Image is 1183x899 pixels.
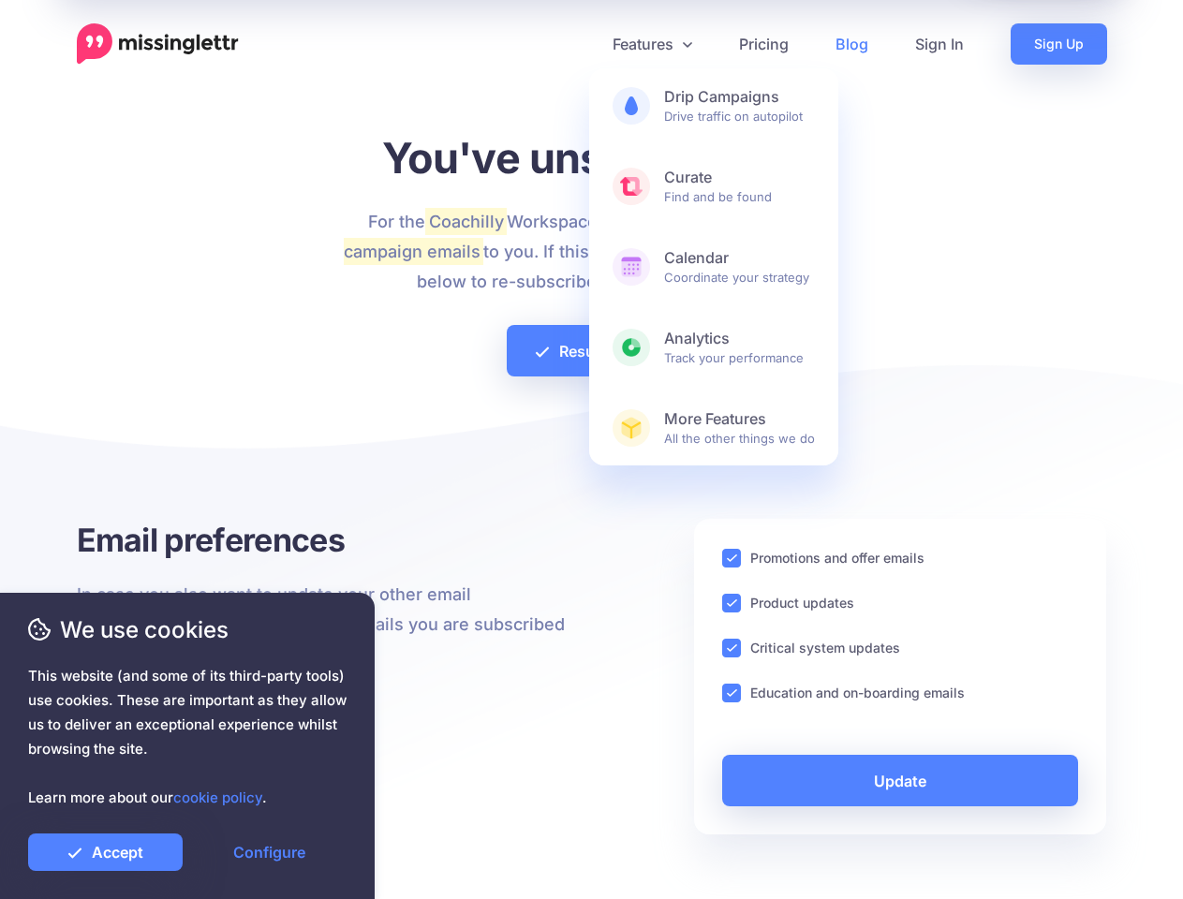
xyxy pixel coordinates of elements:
[77,519,578,561] h3: Email preferences
[327,132,856,184] h1: You've unsubscribed
[28,613,347,646] span: We use cookies
[28,833,183,871] a: Accept
[722,755,1079,806] a: Update
[173,788,262,806] a: cookie policy
[425,208,507,234] mark: Coachilly
[892,23,987,65] a: Sign In
[664,248,815,268] b: Calendar
[77,580,578,670] p: In case you also want to update your other email preferences, below are the other emails you are ...
[664,168,815,205] span: Find and be found
[507,325,676,376] a: Resubscribe
[664,329,815,348] b: Analytics
[344,208,815,264] mark: New campaign emails
[664,409,815,447] span: All the other things we do
[750,637,900,658] label: Critical system updates
[327,207,856,297] p: For the Workspace, we'll no longer send to you. If this was a mistake click the button below to r...
[589,391,838,465] a: More FeaturesAll the other things we do
[192,833,347,871] a: Configure
[589,149,838,224] a: CurateFind and be found
[750,682,965,703] label: Education and on-boarding emails
[750,592,854,613] label: Product updates
[589,310,838,385] a: AnalyticsTrack your performance
[812,23,892,65] a: Blog
[28,664,347,810] span: This website (and some of its third-party tools) use cookies. These are important as they allow u...
[664,248,815,286] span: Coordinate your strategy
[589,23,716,65] a: Features
[664,168,815,187] b: Curate
[589,229,838,304] a: CalendarCoordinate your strategy
[750,547,924,568] label: Promotions and offer emails
[664,87,815,125] span: Drive traffic on autopilot
[664,329,815,366] span: Track your performance
[664,409,815,429] b: More Features
[1011,23,1107,65] a: Sign Up
[716,23,812,65] a: Pricing
[589,68,838,465] div: Features
[664,87,815,107] b: Drip Campaigns
[589,68,838,143] a: Drip CampaignsDrive traffic on autopilot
